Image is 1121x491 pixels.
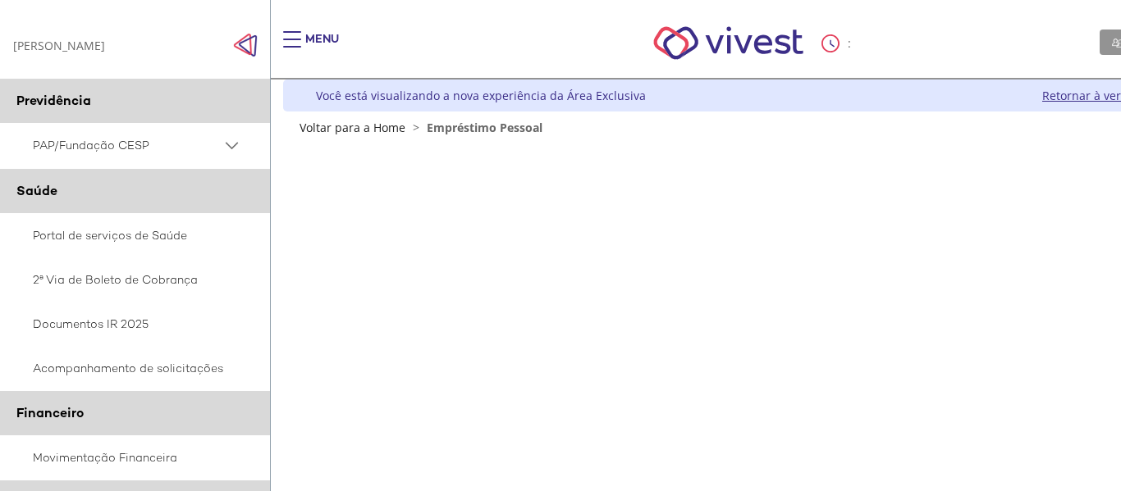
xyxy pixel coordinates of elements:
[305,31,339,64] div: Menu
[16,404,84,421] span: Financeiro
[316,88,646,103] div: Você está visualizando a nova experiência da Área Exclusiva
[16,92,91,109] span: Previdência
[16,182,57,199] span: Saúde
[635,8,821,78] img: Vivest
[300,120,405,135] a: Voltar para a Home
[233,33,258,57] span: Click to close side navigation.
[821,34,854,52] div: :
[427,120,542,135] span: Empréstimo Pessoal
[233,33,258,57] img: Fechar menu
[13,38,105,53] div: [PERSON_NAME]
[409,120,423,135] span: >
[33,135,222,156] span: PAP/Fundação CESP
